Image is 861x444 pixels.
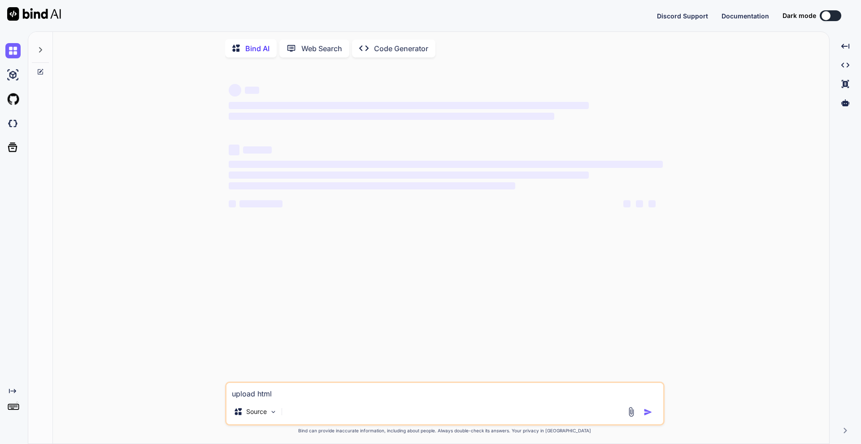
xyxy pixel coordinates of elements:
[229,84,241,97] span: ‌
[623,200,631,207] span: ‌
[626,407,636,417] img: attachment
[229,200,236,207] span: ‌
[5,43,21,58] img: chat
[5,67,21,83] img: ai-studio
[722,11,769,21] button: Documentation
[636,200,643,207] span: ‌
[7,7,61,21] img: Bind AI
[229,113,554,120] span: ‌
[374,43,428,54] p: Code Generator
[783,11,816,20] span: Dark mode
[229,145,239,155] span: ‌
[245,87,259,94] span: ‌
[245,43,270,54] p: Bind AI
[229,171,589,179] span: ‌
[229,161,663,168] span: ‌
[5,92,21,107] img: githubLight
[239,200,283,207] span: ‌
[722,12,769,20] span: Documentation
[229,182,515,189] span: ‌
[270,408,277,416] img: Pick Models
[243,146,272,154] span: ‌
[644,408,652,417] img: icon
[648,200,656,207] span: ‌
[246,407,267,416] p: Source
[229,102,589,109] span: ‌
[5,116,21,131] img: darkCloudIdeIcon
[226,383,663,399] textarea: upload html
[301,43,342,54] p: Web Search
[225,427,665,434] p: Bind can provide inaccurate information, including about people. Always double-check its answers....
[657,12,708,20] span: Discord Support
[657,11,708,21] button: Discord Support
